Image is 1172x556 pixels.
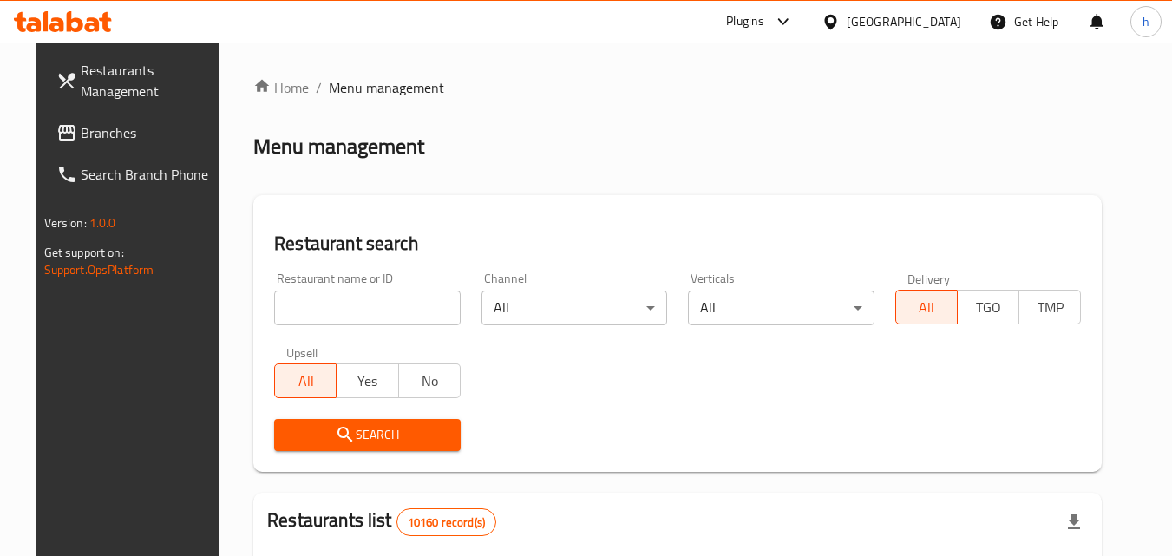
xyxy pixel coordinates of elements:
[903,295,951,320] span: All
[481,291,668,325] div: All
[43,49,232,112] a: Restaurants Management
[81,60,218,101] span: Restaurants Management
[253,77,309,98] a: Home
[267,507,496,536] h2: Restaurants list
[1026,295,1074,320] span: TMP
[1018,290,1081,324] button: TMP
[397,514,495,531] span: 10160 record(s)
[43,154,232,195] a: Search Branch Phone
[965,295,1012,320] span: TGO
[274,419,461,451] button: Search
[253,77,1102,98] nav: breadcrumb
[396,508,496,536] div: Total records count
[1053,501,1095,543] div: Export file
[344,369,391,394] span: Yes
[44,212,87,234] span: Version:
[89,212,116,234] span: 1.0.0
[81,164,218,185] span: Search Branch Phone
[44,258,154,281] a: Support.OpsPlatform
[907,272,951,285] label: Delivery
[274,231,1081,257] h2: Restaurant search
[253,133,424,160] h2: Menu management
[847,12,961,31] div: [GEOGRAPHIC_DATA]
[406,369,454,394] span: No
[286,346,318,358] label: Upsell
[329,77,444,98] span: Menu management
[316,77,322,98] li: /
[726,11,764,32] div: Plugins
[43,112,232,154] a: Branches
[44,241,124,264] span: Get support on:
[398,363,461,398] button: No
[336,363,398,398] button: Yes
[274,291,461,325] input: Search for restaurant name or ID..
[688,291,874,325] div: All
[282,369,330,394] span: All
[957,290,1019,324] button: TGO
[274,363,337,398] button: All
[81,122,218,143] span: Branches
[1143,12,1149,31] span: h
[288,424,447,446] span: Search
[895,290,958,324] button: All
